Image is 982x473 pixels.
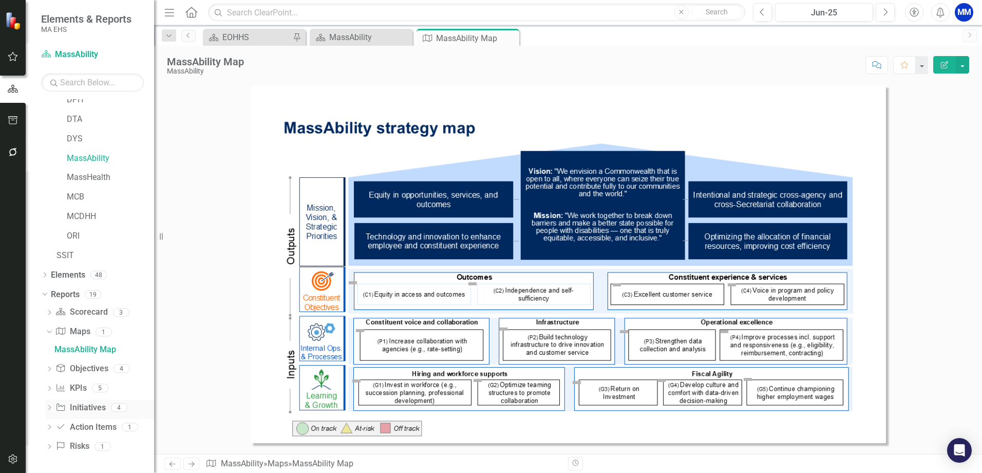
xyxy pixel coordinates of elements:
[54,345,154,354] div: MassAbility Map
[466,278,479,290] img: C2. Independence and self-sufficiency
[114,365,130,373] div: 4
[205,31,290,44] a: EOHHS
[655,374,668,387] img: G4. Develop culture and comfort with data-driven decision-making
[611,279,623,291] img: C3. Excellent customer service
[312,31,410,44] a: MassAbility
[67,211,154,223] a: MCDHH
[56,250,154,262] a: SSIT
[618,325,630,338] img: P3. Strengthen data collection and analysis
[222,31,290,44] div: EOHHS
[55,402,105,414] a: Initiatives
[67,133,154,145] a: DYS
[55,383,86,394] a: KPIs
[55,326,90,338] a: Maps
[90,270,107,279] div: 48
[268,459,288,468] a: Maps
[350,375,363,387] img: G1. Invest in workforce (e.g., succession planning, professional development
[471,374,484,387] img: G2. Optimize teaming structures to promote collaboration
[67,230,154,242] a: ORI
[354,324,366,337] img: P1. Increase collaboration with agencies (e.g., rate-setting)
[55,422,116,433] a: Action Items
[41,74,144,92] input: Search Below...
[292,459,353,468] div: MassAbility Map
[436,32,517,45] div: MassAbility Map
[67,191,154,203] a: MCB
[691,5,743,20] button: Search
[96,328,112,336] div: 1
[167,56,855,67] div: MassAbility Map
[67,114,154,125] a: DTA
[571,376,583,389] img: G3. Return on Investment
[41,13,131,25] span: Elements & Reports
[221,459,263,468] a: MassAbility
[706,8,728,16] span: Search
[947,438,972,463] div: Open Intercom Messenger
[347,277,359,289] img: C1. Equity in access and outcomes
[167,67,855,75] div: MassAbility
[52,341,154,358] a: MassAbility Map
[497,323,509,335] img: P2. Build technology infrastructure to drive innovation and customer service
[742,373,754,386] img: G5. Continue championing higher employment wages
[92,384,108,393] div: 5
[55,441,89,452] a: Risks
[51,269,85,281] a: Elements
[122,423,138,431] div: 1
[85,290,101,299] div: 19
[55,306,107,318] a: Scorecard
[67,172,154,184] a: MassHealth
[251,85,886,443] img: MassAbility Map
[51,289,80,301] a: Reports
[5,12,23,30] img: ClearPoint Strategy
[95,442,111,451] div: 1
[41,49,144,61] a: MassAbility
[113,308,129,317] div: 3
[955,3,973,22] button: MM
[718,325,730,338] img: P4. Improve processes, including support and responsiveness (e.g., eligibility, reimbursement, co...
[779,7,870,19] div: Jun-25
[55,363,108,375] a: Objectives
[726,279,738,291] img: C4. Voice in program and policy development
[775,3,873,22] button: Jun-25
[111,403,127,412] div: 4
[67,153,154,165] a: MassAbility
[329,31,410,44] div: MassAbility
[206,458,560,470] div: » »
[41,25,131,33] small: MA EHS
[67,94,154,106] a: DPH
[208,4,745,22] input: Search ClearPoint...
